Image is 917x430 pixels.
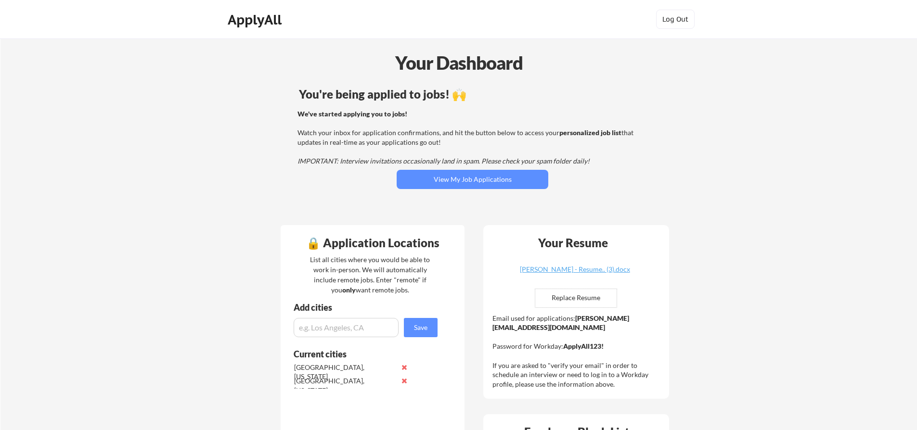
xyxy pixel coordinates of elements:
div: Email used for applications: Password for Workday: If you are asked to "verify your email" in ord... [492,314,662,389]
div: [PERSON_NAME] - Resume.. (3).docx [517,266,632,273]
strong: only [342,286,356,294]
div: 🔒 Application Locations [283,237,462,249]
div: You're being applied to jobs! 🙌 [299,89,646,100]
div: Watch your inbox for application confirmations, and hit the button below to access your that upda... [297,109,645,166]
button: Log Out [656,10,695,29]
div: [GEOGRAPHIC_DATA], [US_STATE] [294,363,396,381]
button: Save [404,318,438,337]
strong: We've started applying you to jobs! [297,110,407,118]
button: View My Job Applications [397,170,548,189]
div: Add cities [294,303,440,312]
div: Current cities [294,350,427,358]
a: [PERSON_NAME] - Resume.. (3).docx [517,266,632,281]
div: [GEOGRAPHIC_DATA], [US_STATE] [294,376,396,395]
strong: ApplyAll123! [563,342,604,350]
div: ApplyAll [228,12,284,28]
em: IMPORTANT: Interview invitations occasionally land in spam. Please check your spam folder daily! [297,157,590,165]
div: Your Resume [525,237,620,249]
strong: personalized job list [559,128,621,137]
div: Your Dashboard [1,49,917,76]
input: e.g. Los Angeles, CA [294,318,399,337]
div: List all cities where you would be able to work in-person. We will automatically include remote j... [304,254,436,295]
